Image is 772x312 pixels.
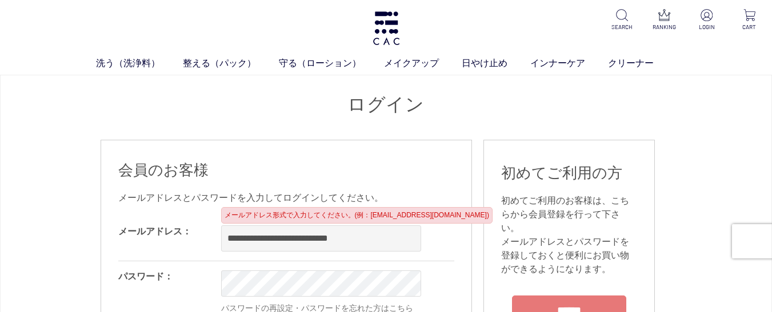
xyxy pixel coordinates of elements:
span: 会員のお客様 [118,161,209,179]
img: logo [371,11,401,45]
h1: ログイン [101,92,672,117]
a: SEARCH [609,9,636,31]
a: メイクアップ [384,56,462,70]
a: 洗う（洗浄料） [96,56,183,70]
p: CART [735,23,763,31]
div: メールアドレス形式で入力してください。(例：[EMAIL_ADDRESS][DOMAIN_NAME]) [221,207,493,224]
a: LOGIN [693,9,721,31]
a: 整える（パック） [183,56,279,70]
a: クリーナー [608,56,677,70]
a: RANKING [651,9,678,31]
a: 日やけ止め [462,56,530,70]
a: 守る（ローション） [279,56,384,70]
p: RANKING [651,23,678,31]
a: インナーケア [530,56,608,70]
p: LOGIN [693,23,721,31]
div: メールアドレスとパスワードを入力してログインしてください。 [118,191,454,205]
span: 初めてご利用の方 [501,164,622,181]
label: メールアドレス： [118,226,191,236]
p: SEARCH [609,23,636,31]
label: パスワード： [118,272,173,281]
div: 初めてご利用のお客様は、こちらから会員登録を行って下さい。 メールアドレスとパスワードを登録しておくと便利にお買い物ができるようになります。 [501,194,637,276]
a: CART [735,9,763,31]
